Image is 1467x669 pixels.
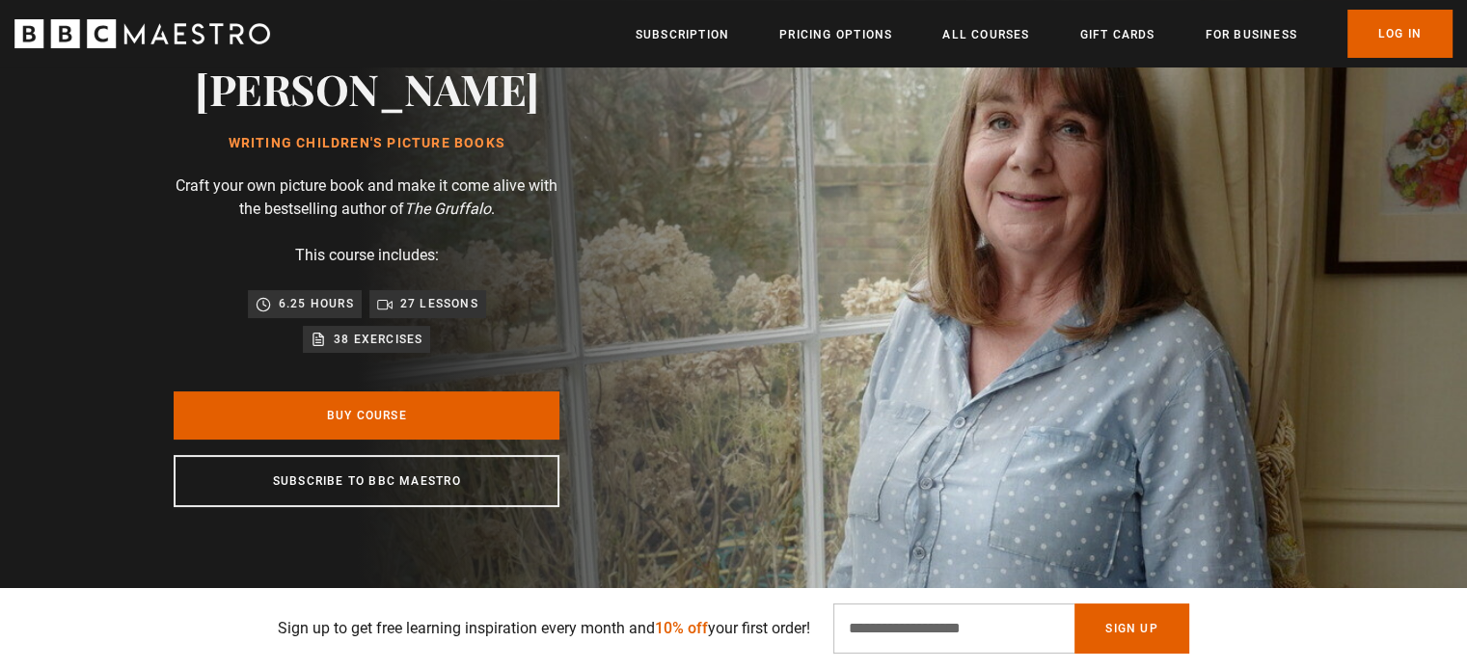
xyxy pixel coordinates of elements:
[14,19,270,48] svg: BBC Maestro
[278,617,810,640] p: Sign up to get free learning inspiration every month and your first order!
[636,10,1453,58] nav: Primary
[779,25,892,44] a: Pricing Options
[404,200,491,218] i: The Gruffalo
[295,244,439,267] p: This course includes:
[1205,25,1296,44] a: For business
[655,619,708,637] span: 10% off
[279,294,354,313] p: 6.25 hours
[400,294,478,313] p: 27 lessons
[1347,10,1453,58] a: Log In
[195,64,539,113] h2: [PERSON_NAME]
[174,455,559,507] a: Subscribe to BBC Maestro
[1079,25,1155,44] a: Gift Cards
[174,391,559,440] a: Buy Course
[195,136,539,151] h1: Writing Children's Picture Books
[334,330,422,349] p: 38 exercises
[942,25,1029,44] a: All Courses
[174,174,559,221] p: Craft your own picture book and make it come alive with the bestselling author of .
[636,25,729,44] a: Subscription
[1074,603,1188,654] button: Sign Up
